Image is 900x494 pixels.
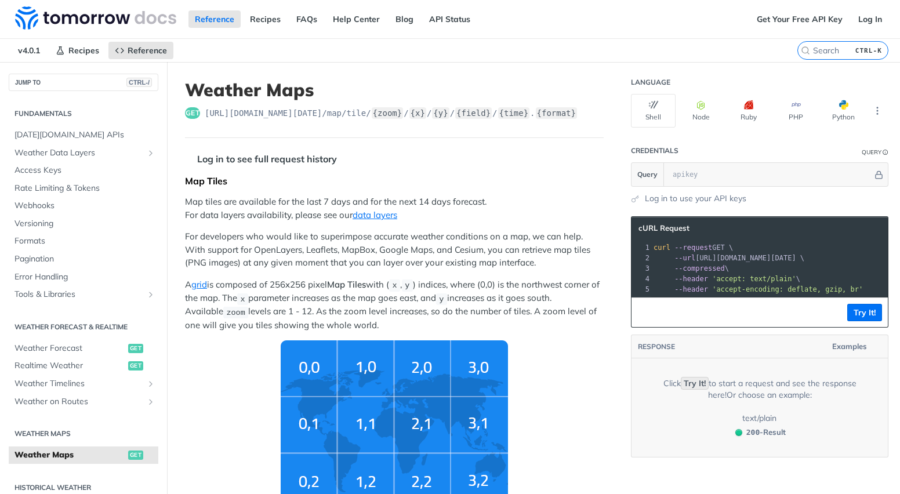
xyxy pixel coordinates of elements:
[14,271,155,283] span: Error Handling
[14,183,155,194] span: Rate Limiting & Tokens
[392,281,397,290] span: x
[869,102,886,119] button: More Languages
[14,200,155,212] span: Webhooks
[638,223,689,233] span: cURL Request
[9,482,158,493] h2: Historical Weather
[455,107,492,119] label: {field}
[654,264,729,273] span: \
[9,428,158,439] h2: Weather Maps
[678,94,723,128] button: Node
[645,192,746,205] a: Log in to use your API keys
[432,107,449,119] label: {y}
[832,341,867,353] span: Examples
[654,244,733,252] span: GET \
[9,250,158,268] a: Pagination
[12,42,46,59] span: v4.0.1
[712,285,863,293] span: 'accept-encoding: deflate, gzip, br'
[188,10,241,28] a: Reference
[637,169,658,180] span: Query
[726,94,771,128] button: Ruby
[746,427,786,438] span: - Result
[9,393,158,411] a: Weather on RoutesShow subpages for Weather on Routes
[9,126,158,144] a: [DATE][DOMAIN_NAME] APIs
[746,428,760,437] span: 200
[9,108,158,119] h2: Fundamentals
[326,10,386,28] a: Help Center
[9,357,158,375] a: Realtime Weatherget
[9,322,158,332] h2: Weather Forecast & realtime
[146,290,155,299] button: Show subpages for Tools & Libraries
[128,451,143,460] span: get
[9,144,158,162] a: Weather Data LayersShow subpages for Weather Data Layers
[631,94,676,128] button: Shell
[146,397,155,406] button: Show subpages for Weather on Routes
[14,165,155,176] span: Access Keys
[9,375,158,393] a: Weather TimelinesShow subpages for Weather Timelines
[674,264,725,273] span: --compressed
[14,129,155,141] span: [DATE][DOMAIN_NAME] APIs
[14,449,125,461] span: Weather Maps
[14,289,143,300] span: Tools & Libraries
[9,74,158,91] button: JUMP TOCTRL-/
[15,6,176,30] img: Tomorrow.io Weather API Docs
[862,148,881,157] div: Query
[191,279,207,290] a: grid
[847,304,882,321] button: Try It!
[14,235,155,247] span: Formats
[14,396,143,408] span: Weather on Routes
[735,429,742,436] span: 200
[536,107,577,119] label: {format}
[9,446,158,464] a: Weather Mapsget
[185,230,604,270] p: For developers who would like to superimpose accurate weather conditions on a map, we can help. W...
[774,94,818,128] button: PHP
[185,79,604,100] h1: Weather Maps
[498,107,530,119] label: {time}
[674,285,708,293] span: --header
[9,340,158,357] a: Weather Forecastget
[49,42,106,59] a: Recipes
[9,162,158,179] a: Access Keys
[634,223,702,234] button: cURL Request
[240,295,245,303] span: x
[674,275,708,283] span: --header
[9,233,158,250] a: Formats
[872,106,883,116] svg: More ellipsis
[821,94,866,128] button: Python
[862,148,888,157] div: QueryInformation
[742,412,776,424] div: text/plain
[353,209,397,220] a: data layers
[632,274,651,284] div: 4
[674,244,712,252] span: --request
[439,295,444,303] span: y
[654,254,804,262] span: [URL][DOMAIN_NAME][DATE] \
[654,244,670,252] span: curl
[637,304,654,321] button: Copy to clipboard
[14,360,125,372] span: Realtime Weather
[185,195,604,221] p: Map tiles are available for the last 7 days and for the next 14 days forecast. For data layers av...
[108,42,173,59] a: Reference
[650,377,869,401] div: Click to start a request and see the response here! Or choose an example:
[801,46,810,55] svg: Search
[14,218,155,230] span: Versioning
[654,275,800,283] span: \
[681,377,709,390] code: Try It!
[389,10,420,28] a: Blog
[14,147,143,159] span: Weather Data Layers
[632,163,664,186] button: Query
[631,78,670,87] div: Language
[873,169,885,180] button: Hide
[9,180,158,197] a: Rate Limiting & Tokens
[14,253,155,265] span: Pagination
[244,10,287,28] a: Recipes
[852,45,885,56] kbd: CTRL-K
[632,263,651,274] div: 3
[409,107,426,119] label: {x}
[68,45,99,56] span: Recipes
[405,281,409,290] span: y
[128,361,143,370] span: get
[14,378,143,390] span: Weather Timelines
[9,286,158,303] a: Tools & LibrariesShow subpages for Tools & Libraries
[667,163,873,186] input: apikey
[674,254,695,262] span: --url
[883,150,888,155] i: Information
